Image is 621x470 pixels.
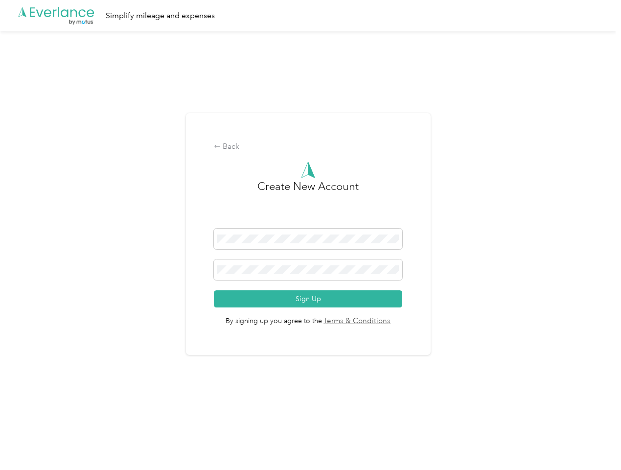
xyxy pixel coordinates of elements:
[214,141,402,153] div: Back
[214,290,402,307] button: Sign Up
[214,307,402,327] span: By signing up you agree to the
[106,10,215,22] div: Simplify mileage and expenses
[257,178,359,229] h3: Create New Account
[322,316,391,327] a: Terms & Conditions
